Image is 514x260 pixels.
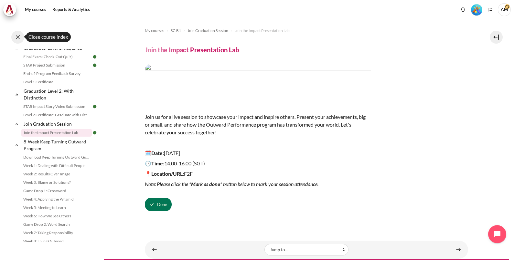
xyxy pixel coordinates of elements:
a: My courses [145,27,164,35]
a: STAR Project Submission [21,61,92,69]
a: Join Graduation Session [23,120,92,128]
h4: Join the Impact Presentation Lab [145,46,239,54]
span: SG B1 [171,28,181,34]
img: Done [92,104,98,109]
a: Join Graduation Session [187,27,228,35]
a: End-of-Program Feedback Survey [21,70,92,78]
img: Level #5 [471,4,482,16]
span: Collapse [14,121,20,127]
a: Week 1: Dealing with Difficult People [21,162,92,170]
a: Week 5: Meeting to Learn [21,204,92,212]
a: User menu [498,3,511,16]
a: Graduation Level 2: With Distinction [23,87,92,102]
strong: Mark as done [191,181,220,187]
a: Week 2: Results Over Image [21,170,92,178]
a: Week 7: Taking Responsibility [21,229,92,237]
a: Reports & Analytics [50,3,92,16]
img: Architeck [5,5,14,15]
span: 14.00-16.00 (SGT) [145,160,205,166]
a: Level 1 Certificate [21,78,92,86]
p: [DATE] [145,149,371,157]
em: Note: Please click the " " button below to mark your session attendance. [145,181,318,187]
a: Week 8: Living Outward [21,237,92,245]
section: Content [103,19,509,259]
a: Join the Impact Presentation Lab [235,27,290,35]
button: Join the Impact Presentation Lab is marked as done. Press to undo. [145,198,172,211]
nav: Navigation bar [145,26,468,36]
img: Done [92,130,98,136]
img: Done [92,62,98,68]
a: 8-Week Keep Turning Outward Program [23,137,92,153]
strong: 🗓️Date: [145,150,164,156]
div: Close course index [26,32,71,42]
span: Join Graduation Session [187,28,228,34]
span: Collapse [14,91,20,98]
span: My courses [145,28,164,34]
a: Game Drop 2: Word Search [21,221,92,228]
span: Collapse [14,142,20,148]
strong: 📍Location/URL: [145,171,184,177]
span: Join the Impact Presentation Lab [235,28,290,34]
a: Download Keep Turning Outward Guide [21,153,92,161]
a: Architeck Architeck [3,3,19,16]
a: Level #5 [468,4,485,16]
a: Week 3: Blame or Solutions? [21,179,92,186]
a: Join the Impact Presentation Lab [21,129,92,137]
strong: 🕑Time: [145,160,164,166]
a: STAR Impact Story Video Submission [21,103,92,110]
a: My courses [23,3,48,16]
a: SG B1 [171,27,181,35]
img: Done [92,54,98,60]
span: AM [498,3,511,16]
a: Final Exam (Check-Out Quiz) [21,53,92,61]
span: Join us for a live session to showcase your impact and inspire others. Present your achievements,... [145,114,366,135]
span: Done [157,202,167,208]
a: Download Keep Turning Outward Guide ► [452,243,465,256]
button: Languages [486,5,495,15]
a: Week 4: Applying the Pyramid [21,195,92,203]
p: F2F [145,170,371,178]
div: Show notification window with no new notifications [458,5,468,15]
a: Week 6: How We See Others [21,212,92,220]
a: ◄ Level 2 Certificate: Graduate with Distinction [148,243,161,256]
a: Level 2 Certificate: Graduate with Distinction [21,111,92,119]
a: Game Drop 1: Crossword [21,187,92,195]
